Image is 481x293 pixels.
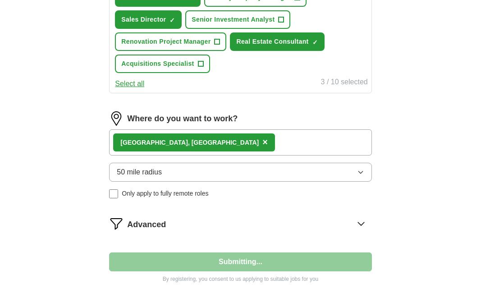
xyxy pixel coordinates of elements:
[115,32,226,51] button: Renovation Project Manager
[185,10,290,29] button: Senior Investment Analyst
[122,189,208,198] span: Only apply to fully remote roles
[121,37,211,46] span: Renovation Project Manager
[109,111,124,126] img: location.png
[321,77,368,89] div: 3 / 10 selected
[109,189,118,198] input: Only apply to fully remote roles
[109,216,124,231] img: filter
[109,252,371,271] button: Submitting...
[169,17,175,24] span: ✓
[192,15,275,24] span: Senior Investment Analyst
[262,136,268,149] button: ×
[121,59,194,69] span: Acquisitions Specialist
[312,39,318,46] span: ✓
[121,15,166,24] span: Sales Director
[109,163,371,182] button: 50 mile radius
[127,219,166,231] span: Advanced
[262,137,268,147] span: ×
[230,32,324,51] button: Real Estate Consultant✓
[236,37,308,46] span: Real Estate Consultant
[109,275,371,283] p: By registering, you consent to us applying to suitable jobs for you
[117,167,162,178] span: 50 mile radius
[127,113,238,125] label: Where do you want to work?
[120,139,188,146] strong: [GEOGRAPHIC_DATA]
[115,10,182,29] button: Sales Director✓
[115,78,144,89] button: Select all
[115,55,210,73] button: Acquisitions Specialist
[120,138,259,147] div: , [GEOGRAPHIC_DATA]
